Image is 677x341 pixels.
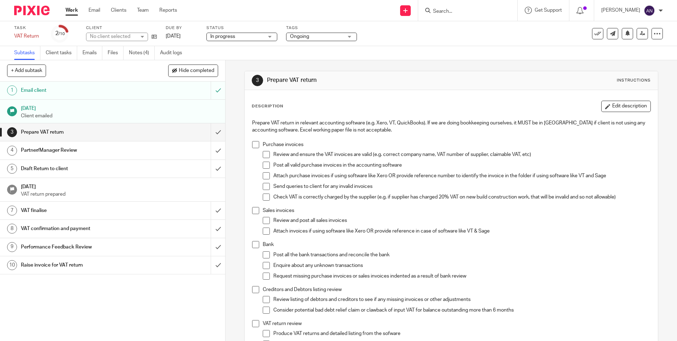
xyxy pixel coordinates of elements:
[46,46,77,60] a: Client tasks
[211,123,225,141] div: Mark as done
[535,8,562,13] span: Get Support
[263,241,650,248] p: Bank
[179,68,214,74] span: Hide completed
[55,29,65,38] div: 2
[607,28,618,39] a: Send new email to Omid Aminian
[89,7,100,14] a: Email
[14,6,50,15] img: Pixie
[160,46,187,60] a: Audit logs
[111,7,126,14] a: Clients
[273,228,650,235] p: Attach invoices if using software like Xero OR provide reference in case of software like VT & Sage
[108,46,124,60] a: Files
[21,127,143,138] h1: Prepare VAT return
[137,7,149,14] a: Team
[14,25,42,31] label: Task
[211,202,225,219] div: Mark as done
[211,160,225,178] div: Mark as done
[263,141,650,148] p: Purchase invoices
[58,32,65,36] small: /10
[7,65,46,77] button: + Add subtask
[21,205,143,216] h1: VAT finalise
[211,220,225,237] div: Mark as done
[21,85,143,96] h1: Email client
[273,162,650,169] p: Post all valid purchase invoices in the accounting software
[7,242,17,252] div: 9
[273,251,650,258] p: Post all the bank transactions and reconcile the bank
[159,7,177,14] a: Reports
[129,46,155,60] a: Notes (4)
[273,217,650,224] p: Review and post all sales invoices
[432,9,496,15] input: Search
[601,7,640,14] p: [PERSON_NAME]
[273,183,650,190] p: Send queries to client for any invalid invoices
[90,33,136,40] div: No client selected
[263,207,650,214] p: Sales invoices
[21,260,143,270] h1: Raise invoice for VAT return
[263,286,650,293] p: Creditors and Debtors listing review
[252,119,650,134] p: Prepare VAT return in relevant accounting software (e.g. Xero, VT, QuickBooks). If we are doing b...
[166,34,181,39] span: [DATE]
[252,104,283,109] p: Description
[263,320,650,327] p: VAT return review
[273,330,650,337] p: Produce VAT returns and detailed listing from the sofware
[273,262,650,269] p: Enquire about any unknown transactions
[7,206,17,216] div: 7
[273,273,650,280] p: Request missing purchase invoices or sales invoices indented as a result of bank review
[7,85,17,95] div: 1
[21,242,143,252] h1: Performance Feedback Review
[14,33,42,40] div: VAT Return
[211,82,225,99] div: Mark as to do
[21,223,143,234] h1: VAT confirmation and payment
[273,172,650,179] p: Attach purchase invoices if using software like Xero OR provide reference number to identify the ...
[210,34,235,39] span: In progress
[21,191,218,198] p: VAT return prepared
[211,141,225,159] div: Mark as done
[7,164,17,174] div: 5
[7,224,17,234] div: 8
[273,296,650,303] p: Review listing of debtors and creditors to see if any missing invoices or other adjustments
[252,75,263,86] div: 3
[273,307,650,314] p: Consider potential bad debt relief claim or clawback of input VAT for balance outstanding more th...
[21,181,218,190] h1: [DATE]
[290,34,309,39] span: Ongoing
[168,65,218,77] button: Hide completed
[166,25,198,31] label: Due by
[21,163,143,174] h1: Draft Return to client
[622,28,633,39] button: Snooze task
[66,7,78,14] a: Work
[21,103,218,112] h1: [DATE]
[7,127,17,137] div: 3
[286,25,357,31] label: Tags
[7,146,17,156] div: 4
[644,5,655,16] img: svg%3E
[273,194,650,201] p: Check VAT is correctly charged by the supplier (e.g. if supplier has charged 20% VAT on new build...
[211,256,225,274] div: Mark as done
[211,238,225,256] div: Mark as done
[21,145,143,156] h1: Partner/Manager Review
[267,77,466,84] h1: Prepare VAT return
[273,151,650,158] p: Review and ensure the VAT invoices are valid (e.g. correct company name, VAT number of supplier, ...
[7,260,17,270] div: 10
[206,25,277,31] label: Status
[83,46,102,60] a: Emails
[14,46,40,60] a: Subtasks
[152,34,157,39] i: Open client page
[601,101,651,112] button: Edit description
[617,78,651,83] div: Instructions
[637,28,648,39] a: Reassign task
[21,112,218,119] p: Client emailed
[86,25,157,31] label: Client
